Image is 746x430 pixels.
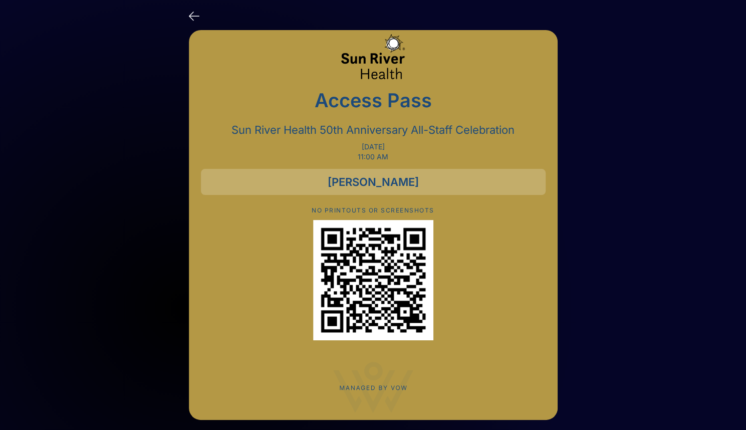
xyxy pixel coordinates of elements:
[201,153,546,161] p: 11:00 AM
[201,169,546,195] div: [PERSON_NAME]
[313,220,433,340] div: QR Code
[201,86,546,115] p: Access Pass
[201,123,546,137] p: Sun River Health 50th Anniversary All-Staff Celebration
[201,143,546,151] p: [DATE]
[201,207,546,214] p: NO PRINTOUTS OR SCREENSHOTS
